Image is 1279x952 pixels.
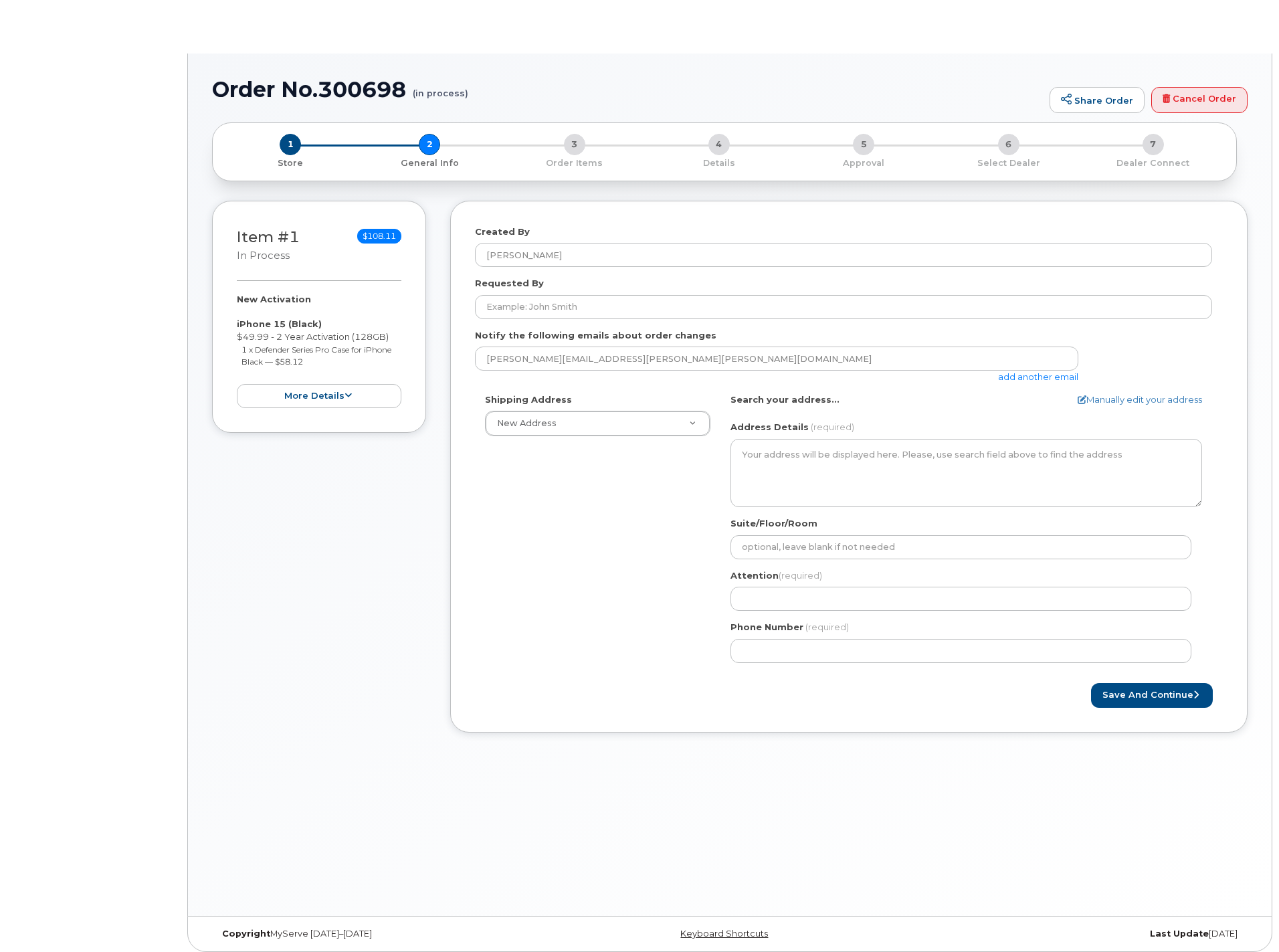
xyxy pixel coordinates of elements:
[475,329,716,342] label: Notify the following emails about order changes
[730,517,817,530] label: Suite/Floor/Room
[280,134,301,155] span: 1
[730,421,809,434] label: Address Details
[223,155,357,169] a: 1 Store
[237,250,290,262] small: in process
[805,622,849,632] span: (required)
[730,393,840,406] label: Search your address...
[811,421,854,432] span: (required)
[1091,683,1213,708] button: Save and Continue
[779,570,822,581] span: (required)
[902,929,1248,939] div: [DATE]
[413,78,468,98] small: (in process)
[1150,929,1209,939] strong: Last Update
[475,295,1212,319] input: Example: John Smith
[998,371,1078,382] a: add another email
[1050,87,1145,114] a: Share Order
[730,535,1191,559] input: optional, leave blank if not needed
[241,345,391,367] small: 1 x Defender Series Pro Case for iPhone Black — $58.12
[212,78,1043,101] h1: Order No.300698
[475,277,544,290] label: Requested By
[497,418,557,428] span: New Address
[475,347,1078,371] input: Example: john@appleseed.com
[237,384,401,409] button: more details
[1151,87,1248,114] a: Cancel Order
[475,225,530,238] label: Created By
[237,293,401,408] div: $49.99 - 2 Year Activation (128GB)
[680,929,768,939] a: Keyboard Shortcuts
[485,393,572,406] label: Shipping Address
[229,157,352,169] p: Store
[237,294,311,304] strong: New Activation
[237,229,300,263] h3: Item #1
[222,929,270,939] strong: Copyright
[486,411,710,436] a: New Address
[212,929,557,939] div: MyServe [DATE]–[DATE]
[237,318,322,329] strong: iPhone 15 (Black)
[730,621,803,634] label: Phone Number
[730,569,822,582] label: Attention
[357,229,401,244] span: $108.11
[1078,393,1202,406] a: Manually edit your address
